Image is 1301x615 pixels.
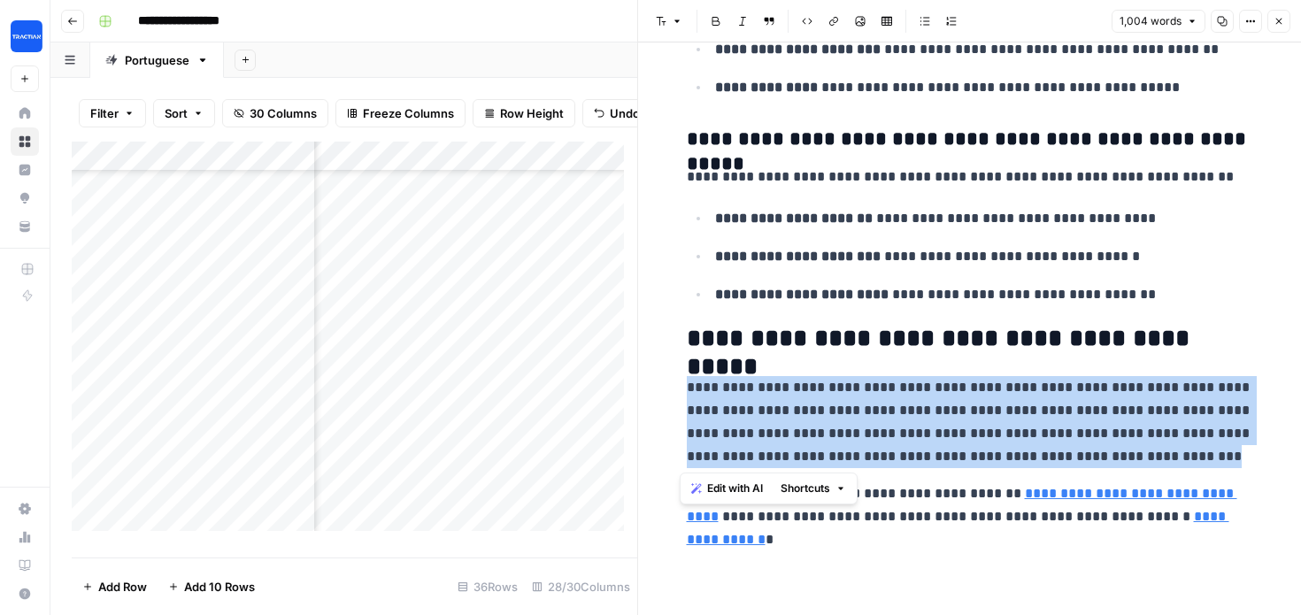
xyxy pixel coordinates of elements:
button: Sort [153,99,215,127]
button: Freeze Columns [335,99,466,127]
span: Shortcuts [781,480,830,496]
a: Home [11,99,39,127]
a: Settings [11,495,39,523]
a: Browse [11,127,39,156]
span: Undo [610,104,640,122]
button: Filter [79,99,146,127]
a: Portuguese [90,42,224,78]
button: Workspace: Tractian [11,14,39,58]
span: 30 Columns [250,104,317,122]
div: Portuguese [125,51,189,69]
button: Edit with AI [684,477,770,500]
a: Usage [11,523,39,551]
div: 36 Rows [450,573,525,601]
a: Opportunities [11,184,39,212]
button: 30 Columns [222,99,328,127]
span: Filter [90,104,119,122]
span: 1,004 words [1120,13,1182,29]
button: Undo [582,99,651,127]
button: Help + Support [11,580,39,608]
button: Add Row [72,573,158,601]
a: Learning Hub [11,551,39,580]
a: Your Data [11,212,39,241]
span: Add 10 Rows [184,578,255,596]
span: Row Height [500,104,564,122]
span: Sort [165,104,188,122]
img: Tractian Logo [11,20,42,52]
button: Shortcuts [774,477,853,500]
button: Add 10 Rows [158,573,266,601]
span: Add Row [98,578,147,596]
a: Insights [11,156,39,184]
span: Edit with AI [707,480,763,496]
button: Row Height [473,99,575,127]
span: Freeze Columns [363,104,454,122]
button: 1,004 words [1112,10,1205,33]
div: 28/30 Columns [525,573,637,601]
